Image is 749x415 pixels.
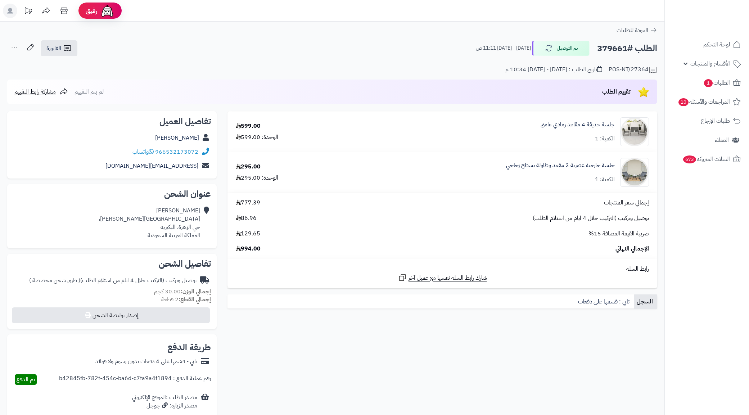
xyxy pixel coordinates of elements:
[100,4,114,18] img: ai-face.png
[46,44,61,53] span: الفاتورة
[595,175,615,184] div: الكمية: 1
[12,307,210,323] button: إصدار بوليصة الشحن
[236,122,261,130] div: 599.00
[669,131,745,149] a: العملاء
[19,4,37,20] a: تحديثات المنصة
[683,155,696,163] span: 673
[541,121,615,129] a: جلسة حديقة 4 مقاعد رمادي غامق
[155,134,199,142] a: [PERSON_NAME]
[132,148,154,156] a: واتساب
[14,87,56,96] span: مشاركة رابط التقييم
[609,66,657,74] div: POS-NT/27364
[703,78,730,88] span: الطلبات
[597,41,657,56] h2: الطلب #379661
[236,199,260,207] span: 777.39
[505,66,602,74] div: تاريخ الطلب : [DATE] - [DATE] 10:34 م
[669,112,745,130] a: طلبات الإرجاع
[95,357,197,366] div: تابي - قسّمها على 4 دفعات بدون رسوم ولا فوائد
[181,287,211,296] strong: إجمالي الوزن:
[669,150,745,168] a: السلات المتروكة673
[236,133,278,141] div: الوحدة: 599.00
[161,295,211,304] small: 2 قطعة
[236,230,260,238] span: 129.65
[678,97,730,107] span: المراجعات والأسئلة
[86,6,97,15] span: رفيق
[41,40,77,56] a: الفاتورة
[634,294,657,309] a: السجل
[682,154,730,164] span: السلات المتروكة
[690,59,730,69] span: الأقسام والمنتجات
[533,214,649,222] span: توصيل وتركيب (التركيب خلال 4 ايام من استلام الطلب)
[700,17,742,32] img: logo-2.png
[409,274,487,282] span: شارك رابط السلة نفسها مع عميل آخر
[506,161,615,170] a: جلسة خارجية عصرية 2 مقعد وطاولة بسطح زجاجي
[398,273,487,282] a: شارك رابط السلة نفسها مع عميل آخر
[669,74,745,91] a: الطلبات1
[703,40,730,50] span: لوحة التحكم
[154,287,211,296] small: 30.00 كجم
[621,158,649,187] img: 1754900832-110124010032-90x90.jpg
[155,148,198,156] a: 966532173072
[236,174,278,182] div: الوحدة: 295.00
[132,402,197,410] div: مصدر الزيارة: جوجل
[105,162,198,170] a: [EMAIL_ADDRESS][DOMAIN_NAME]
[669,93,745,110] a: المراجعات والأسئلة10
[13,190,211,198] h2: عنوان الشحن
[701,116,730,126] span: طلبات الإرجاع
[236,245,261,253] span: 994.00
[13,117,211,126] h2: تفاصيل العميل
[617,26,657,35] a: العودة للطلبات
[230,265,654,273] div: رابط السلة
[17,375,35,384] span: تم الدفع
[604,199,649,207] span: إجمالي سعر المنتجات
[236,214,257,222] span: 86.96
[99,207,200,239] div: [PERSON_NAME] [GEOGRAPHIC_DATA][PERSON_NAME]، حي الزهرة، البكيرية المملكة العربية السعودية
[669,36,745,53] a: لوحة التحكم
[615,245,649,253] span: الإجمالي النهائي
[704,79,713,87] span: 1
[532,41,590,56] button: تم التوصيل
[621,117,649,146] img: 1754462711-110119010022-90x90.jpg
[179,295,211,304] strong: إجمالي القطع:
[575,294,634,309] a: تابي : قسمها على دفعات
[617,26,648,35] span: العودة للطلبات
[602,87,631,96] span: تقييم الطلب
[476,45,531,52] small: [DATE] - [DATE] 11:11 ص
[678,98,689,106] span: 10
[75,87,104,96] span: لم يتم التقييم
[29,276,80,285] span: ( طرق شحن مخصصة )
[236,163,261,171] div: 295.00
[588,230,649,238] span: ضريبة القيمة المضافة 15%
[13,260,211,268] h2: تفاصيل الشحن
[715,135,729,145] span: العملاء
[59,374,211,385] div: رقم عملية الدفع : b42845fb-782f-454c-ba6d-c7fa9a4f1894
[167,343,211,352] h2: طريقة الدفع
[14,87,68,96] a: مشاركة رابط التقييم
[29,276,197,285] div: توصيل وتركيب (التركيب خلال 4 ايام من استلام الطلب)
[132,393,197,410] div: مصدر الطلب :الموقع الإلكتروني
[595,135,615,143] div: الكمية: 1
